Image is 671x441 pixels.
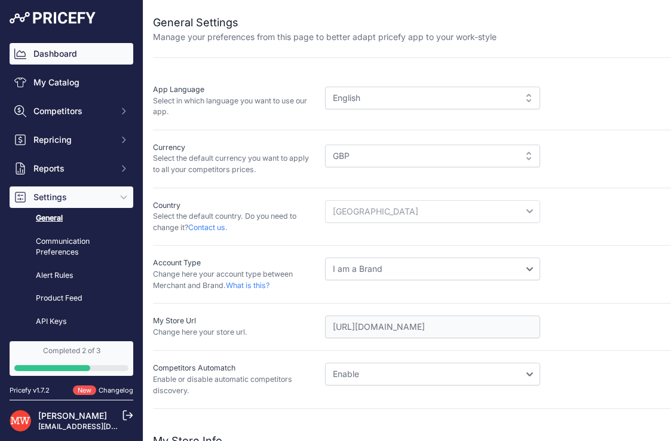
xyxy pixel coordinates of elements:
span: Repricing [33,134,112,146]
button: Reports [10,158,133,179]
a: Communication Preferences [10,231,133,263]
p: Change here your account type between Merchant and Brand. [153,269,315,291]
p: Account Type [153,258,315,269]
a: General [10,208,133,229]
p: Select in which language you want to use our app. [153,96,315,118]
a: What is this? [226,281,269,290]
span: Settings [33,191,112,203]
a: [EMAIL_ADDRESS][DOMAIN_NAME] [38,422,163,431]
p: Change here your store url. [153,327,315,338]
span: Competitors [33,105,112,117]
p: App Language [153,84,315,96]
div: GBP [325,145,540,167]
a: Alert Rules [10,265,133,286]
p: Country [153,200,315,212]
input: https://www.mystore.com [325,316,540,338]
div: English [325,87,540,109]
a: Contact us. [188,223,228,232]
div: Pricefy v1.7.2 [10,385,50,396]
a: Widget [10,335,133,356]
p: Competitors Automatch [153,363,315,374]
a: API Keys [10,311,133,332]
p: Currency [153,142,315,154]
a: [PERSON_NAME] [38,411,107,421]
h2: General Settings [153,14,497,31]
div: Completed 2 of 3 [14,346,128,356]
button: Competitors [10,100,133,122]
span: New [73,385,96,396]
a: Product Feed [10,288,133,309]
a: Completed 2 of 3 [10,341,133,376]
img: Pricefy Logo [10,12,96,24]
p: My Store Url [153,316,315,327]
p: Select the default country. Do you need to change it? [153,211,315,233]
a: Changelog [99,386,133,394]
p: Manage your preferences from this page to better adapt pricefy app to your work-style [153,31,497,43]
button: Settings [10,186,133,208]
span: Reports [33,163,112,174]
a: Dashboard [10,43,133,65]
p: Select the default currency you want to apply to all your competitors prices. [153,153,315,175]
p: Enable or disable automatic competitors discovery. [153,374,315,396]
button: Repricing [10,129,133,151]
a: My Catalog [10,72,133,93]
